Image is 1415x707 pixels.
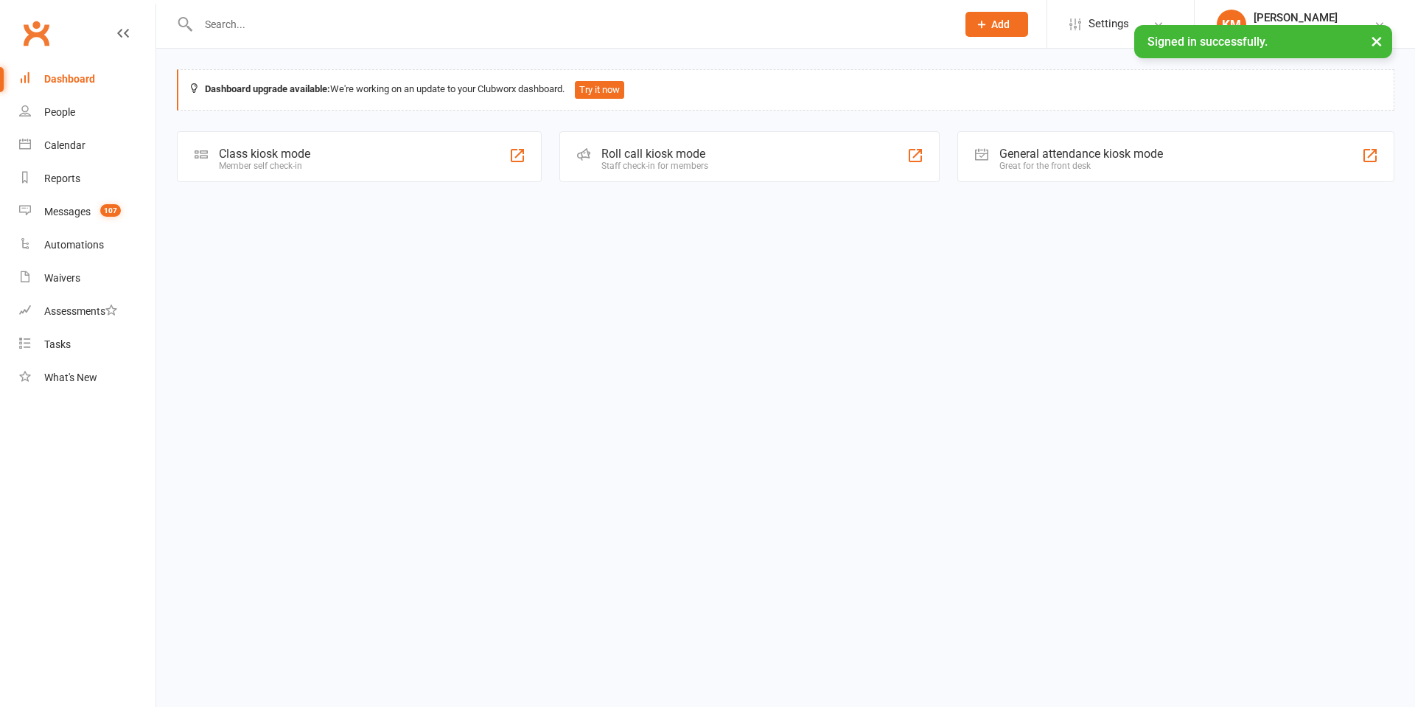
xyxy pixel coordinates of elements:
div: Roll call kiosk mode [601,147,708,161]
div: What's New [44,372,97,383]
div: Great for the front desk [999,161,1163,171]
a: Tasks [19,328,156,361]
div: Automations [44,239,104,251]
div: KM [1217,10,1246,39]
div: General attendance kiosk mode [999,147,1163,161]
strong: Dashboard upgrade available: [205,83,330,94]
div: Dashboard [44,73,95,85]
div: Staff check-in for members [601,161,708,171]
div: Assessments [44,305,117,317]
button: Try it now [575,81,624,99]
a: Messages 107 [19,195,156,229]
div: Class kiosk mode [219,147,310,161]
div: People [44,106,75,118]
div: ACA Network [1254,24,1338,38]
span: Settings [1089,7,1129,41]
a: Calendar [19,129,156,162]
a: Automations [19,229,156,262]
span: Add [991,18,1010,30]
div: Waivers [44,272,80,284]
div: Calendar [44,139,85,151]
div: Tasks [44,338,71,350]
button: × [1363,25,1390,57]
a: People [19,96,156,129]
div: Reports [44,173,80,184]
a: Reports [19,162,156,195]
span: Signed in successfully. [1147,35,1268,49]
div: Member self check-in [219,161,310,171]
a: Waivers [19,262,156,295]
div: [PERSON_NAME] [1254,11,1338,24]
div: We're working on an update to your Clubworx dashboard. [177,69,1394,111]
a: Clubworx [18,15,55,52]
a: Dashboard [19,63,156,96]
a: Assessments [19,295,156,328]
input: Search... [194,14,946,35]
div: Messages [44,206,91,217]
button: Add [965,12,1028,37]
a: What's New [19,361,156,394]
span: 107 [100,204,121,217]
